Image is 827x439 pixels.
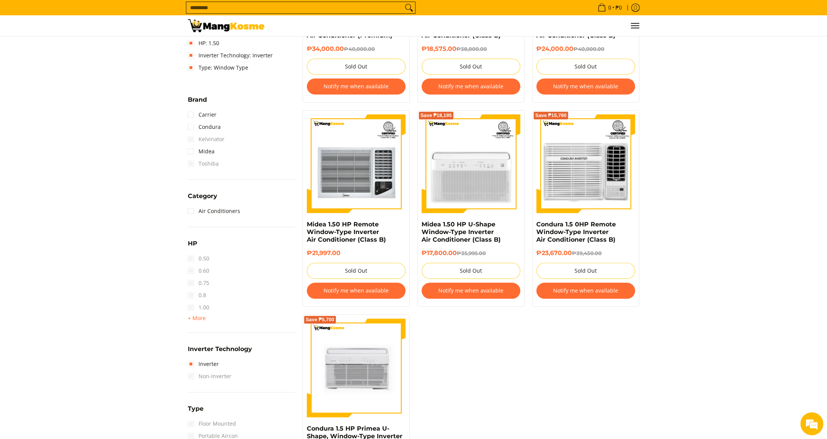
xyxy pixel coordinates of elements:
button: Sold Out [422,263,520,279]
a: Inverter Technology: Inverter [188,49,273,62]
div: Chat with us now [40,43,129,53]
summary: Open [188,314,206,323]
span: Kelvinator [188,133,225,145]
h6: ₱21,997.00 [307,249,405,257]
h6: ₱17,800.00 [422,249,520,257]
span: • [595,3,624,12]
del: ₱40,000.00 [344,46,375,52]
span: 1.00 [188,301,209,314]
button: Notify me when available [536,283,635,299]
button: Menu [630,15,639,36]
summary: Open [188,406,203,418]
h6: ₱23,670.00 [536,249,635,257]
button: Sold Out [536,59,635,75]
span: Category [188,193,217,199]
a: Air Conditioners [188,205,240,217]
a: Midea [188,145,215,158]
button: Notify me when available [422,78,520,94]
a: Carrier [188,109,217,121]
button: Search [403,2,415,13]
a: HP: 1.50 [188,37,219,49]
span: Brand [188,97,207,103]
span: Non-Inverter [188,370,231,382]
ul: Customer Navigation [272,15,639,36]
span: Save ₱18,195 [420,113,452,118]
a: Condura [188,121,221,133]
button: Sold Out [307,59,405,75]
span: 0.75 [188,277,209,289]
span: 0.50 [188,252,209,265]
span: 0.60 [188,265,209,277]
textarea: Type your message and hit 'Enter' [4,209,146,236]
a: Inverter [188,358,219,370]
button: Notify me when available [307,283,405,299]
span: Type [188,406,203,412]
a: Type: Window Type [188,62,248,74]
summary: Open [188,346,252,358]
span: 0 [607,5,612,10]
button: Notify me when available [307,78,405,94]
summary: Open [188,97,207,109]
nav: Main Menu [272,15,639,36]
button: Sold Out [422,59,520,75]
button: Notify me when available [536,78,635,94]
img: Midea 1.50 HP Remote Window-Type Inverter Air Conditioner (Class B) [307,114,405,213]
span: Floor Mounted [188,418,236,430]
img: Condura 1.5 0HP Remote Window-Type Inverter Air Conditioner (Class B) [536,114,635,213]
a: Condura 1.5 0HP Remote Window-Type Inverter Air Conditioner (Class B) [536,221,616,243]
div: Minimize live chat window [125,4,144,22]
span: 0.8 [188,289,206,301]
span: Inverter Technology [188,346,252,352]
span: ₱0 [614,5,623,10]
span: HP [188,241,197,247]
del: ₱35,995.00 [457,250,486,256]
button: Sold Out [307,263,405,279]
span: We're online! [44,96,106,174]
span: Toshiba [188,158,219,170]
h6: ₱24,000.00 [536,45,635,53]
a: Midea 1.50 HP U-Shape Window-Type Inverter Air Conditioner (Class B) [422,221,501,243]
img: Midea 1.50 HP U-Shape Window-Type Inverter Air Conditioner (Class B) [422,114,520,213]
button: Sold Out [536,263,635,279]
span: + More [188,315,206,321]
summary: Open [188,241,197,252]
del: ₱38,000.00 [456,46,487,52]
h6: ₱34,000.00 [307,45,405,53]
del: ₱40,000.00 [573,46,604,52]
a: Midea 1.50 HP Remote Window-Type Inverter Air Conditioner (Class B) [307,221,386,243]
span: Save ₱5,700 [306,317,334,322]
summary: Open [188,193,217,205]
button: Notify me when available [422,283,520,299]
del: ₱39,450.00 [572,250,602,256]
span: Save ₱15,780 [535,113,567,118]
img: Bodega Sale Aircon l Mang Kosme: Home Appliances Warehouse Sale | Page 3 [188,19,264,32]
h6: ₱18,575.00 [422,45,520,53]
img: Condura 1.5 HP Primea U-Shape, Window-Type Inverter Air Conditioner (Premium) [307,319,405,417]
